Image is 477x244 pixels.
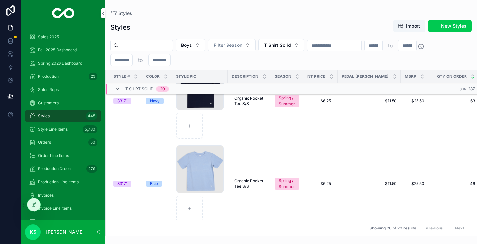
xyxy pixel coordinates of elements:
a: $11.50 [342,98,397,104]
a: Navy [146,98,168,104]
a: Spring / Summer [275,95,299,107]
a: $11.50 [342,181,397,186]
div: scrollable content [21,26,105,220]
a: Blue [146,181,168,187]
span: Filter Season [214,42,242,48]
a: 63 [432,98,475,104]
span: Sales Reps [38,87,59,92]
span: Production Line Items [38,179,79,185]
a: Production23 [25,71,101,82]
span: Season [275,74,291,79]
a: $6.25 [307,178,334,189]
span: Style Pic [176,74,196,79]
span: Organic Pocket Tee S/S [234,96,264,106]
a: Spring 2026 Dashboard [25,57,101,69]
span: Production Orders [38,166,72,171]
div: 445 [86,112,97,120]
span: Styles [118,10,132,16]
span: Spring 2026 Dashboard [38,61,82,66]
a: Invoice Line Items [25,202,101,214]
div: 33171 [117,98,128,104]
div: Navy [150,98,160,104]
span: T Shirt Solid [125,86,154,92]
a: $25.50 [405,98,424,104]
a: Fall 2025 Dashboard [25,44,101,56]
button: Select Button [176,39,205,51]
a: Orders50 [25,137,101,148]
a: 46 [432,181,475,186]
a: Organic Pocket Tee S/S [232,93,267,109]
div: Spring / Summer [279,178,296,190]
a: Production Orders279 [25,163,101,175]
span: Style # [113,74,130,79]
button: Select Button [258,39,304,51]
span: Description [232,74,258,79]
a: $6.25 [307,96,334,106]
a: 33171 [113,98,138,104]
a: Order Line Items [25,150,101,162]
span: Showing 20 of 20 results [370,226,416,231]
a: Production Line Items [25,176,101,188]
span: MSRP [405,74,416,79]
span: $6.25 [310,98,331,104]
h1: Styles [110,23,130,32]
span: Customers [38,100,59,106]
span: Sales 2025 [38,34,59,40]
a: Invoices [25,189,101,201]
span: Pedal [PERSON_NAME] [342,74,389,79]
button: New Styles [428,20,472,32]
span: $6.25 [310,181,331,186]
a: Customers [25,97,101,109]
span: Boys [181,42,192,48]
button: Select Button [208,39,256,51]
span: NT Price [307,74,325,79]
span: Invoice Line Items [38,206,72,211]
span: Color [146,74,160,79]
a: Organic Pocket Tee S/S [232,176,267,192]
div: 20 [160,86,165,92]
a: 33171 [113,181,138,187]
span: Fall 2025 Dashboard [38,47,77,53]
p: to [138,56,143,64]
div: Spring / Summer [279,95,296,107]
button: Import [393,20,425,32]
div: 23 [89,73,97,80]
img: App logo [52,8,75,18]
span: 287 [468,86,475,91]
a: Receive Inventory [25,216,101,228]
p: to [388,42,393,49]
span: Import [406,23,420,29]
a: Spring / Summer [275,178,299,190]
a: Style Line Items5,780 [25,123,101,135]
span: KS [30,228,36,236]
span: Production [38,74,59,79]
a: $25.50 [405,181,424,186]
span: Invoices [38,193,54,198]
div: 50 [88,138,97,146]
span: Receive Inventory [38,219,72,224]
div: 279 [86,165,97,173]
a: Sales 2025 [25,31,101,43]
p: [PERSON_NAME] [46,229,84,235]
span: Style Line Items [38,127,68,132]
span: Orders [38,140,51,145]
span: Qty on Order [437,74,467,79]
a: Styles445 [25,110,101,122]
div: 33171 [117,181,128,187]
small: Sum [460,87,467,91]
span: Styles [38,113,50,119]
span: Order Line Items [38,153,69,158]
a: Styles [110,10,132,16]
a: Sales Reps [25,84,101,96]
span: T Shirt Solid [264,42,291,48]
div: 5,780 [83,125,97,133]
span: Organic Pocket Tee S/S [234,178,264,189]
div: Blue [150,181,158,187]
